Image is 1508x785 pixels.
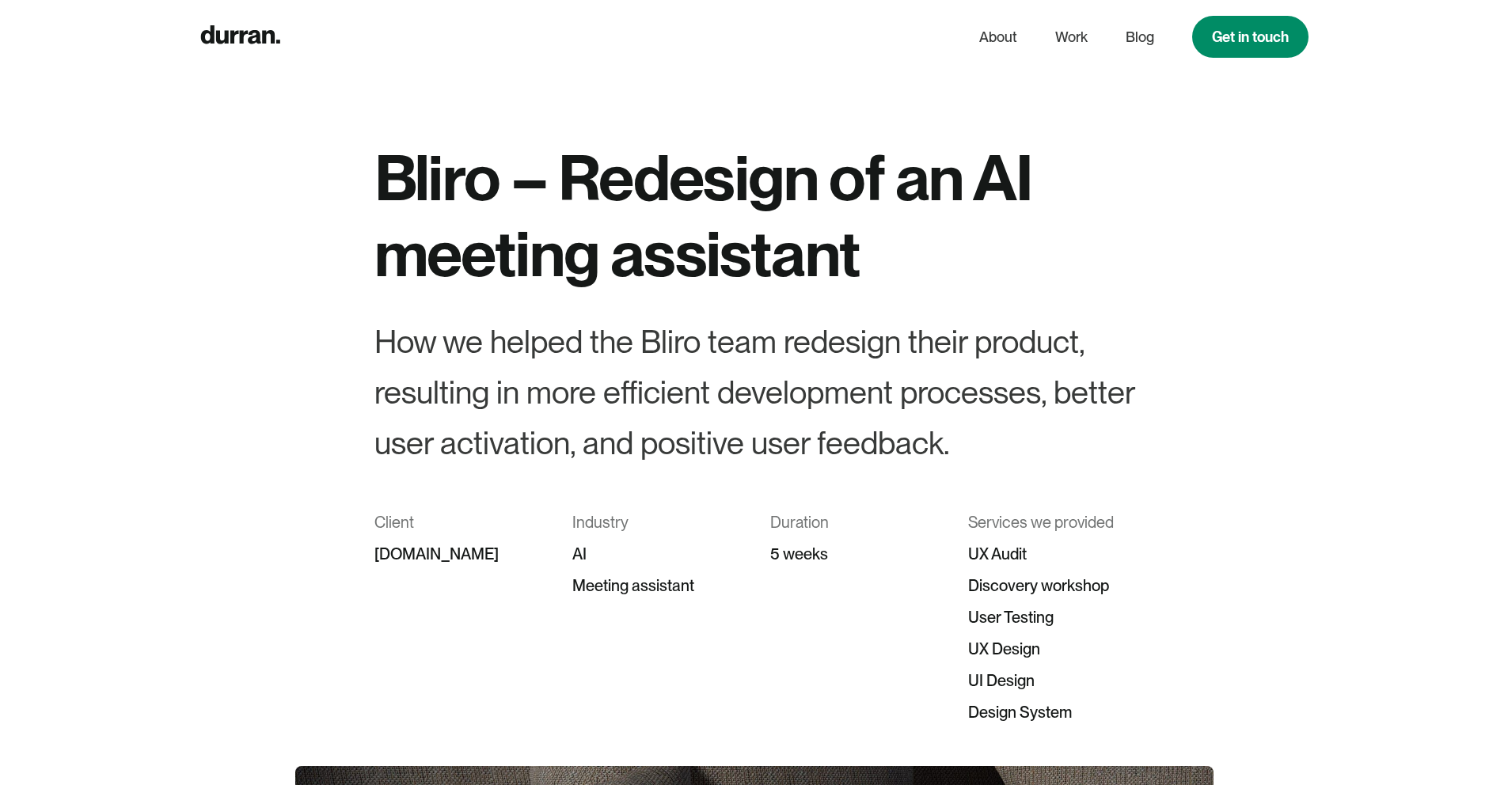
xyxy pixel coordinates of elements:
div: How we helped the Bliro team redesign their product, resulting in more efficient development proc... [374,317,1134,468]
div: User Testing [968,601,1134,633]
a: Work [1055,22,1088,52]
div: Design System [968,696,1134,728]
a: Blog [1126,22,1154,52]
div: 5 weeks [770,538,936,570]
div: [DOMAIN_NAME] [374,538,541,570]
h1: Bliro – Redesign of an AI meeting assistant [374,139,1134,291]
div: Services we provided [968,506,1134,538]
div: Client [374,506,541,538]
div: Meeting assistant [572,570,739,601]
div: UI Design [968,665,1134,696]
div: UX Audit [968,538,1134,570]
div: Discovery workshop [968,570,1134,601]
div: Industry [572,506,739,538]
a: About [979,22,1017,52]
a: Get in touch [1192,16,1309,58]
div: AI [572,538,739,570]
div: UX Design [968,633,1134,665]
div: Duration [770,506,936,538]
a: home [200,21,280,52]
